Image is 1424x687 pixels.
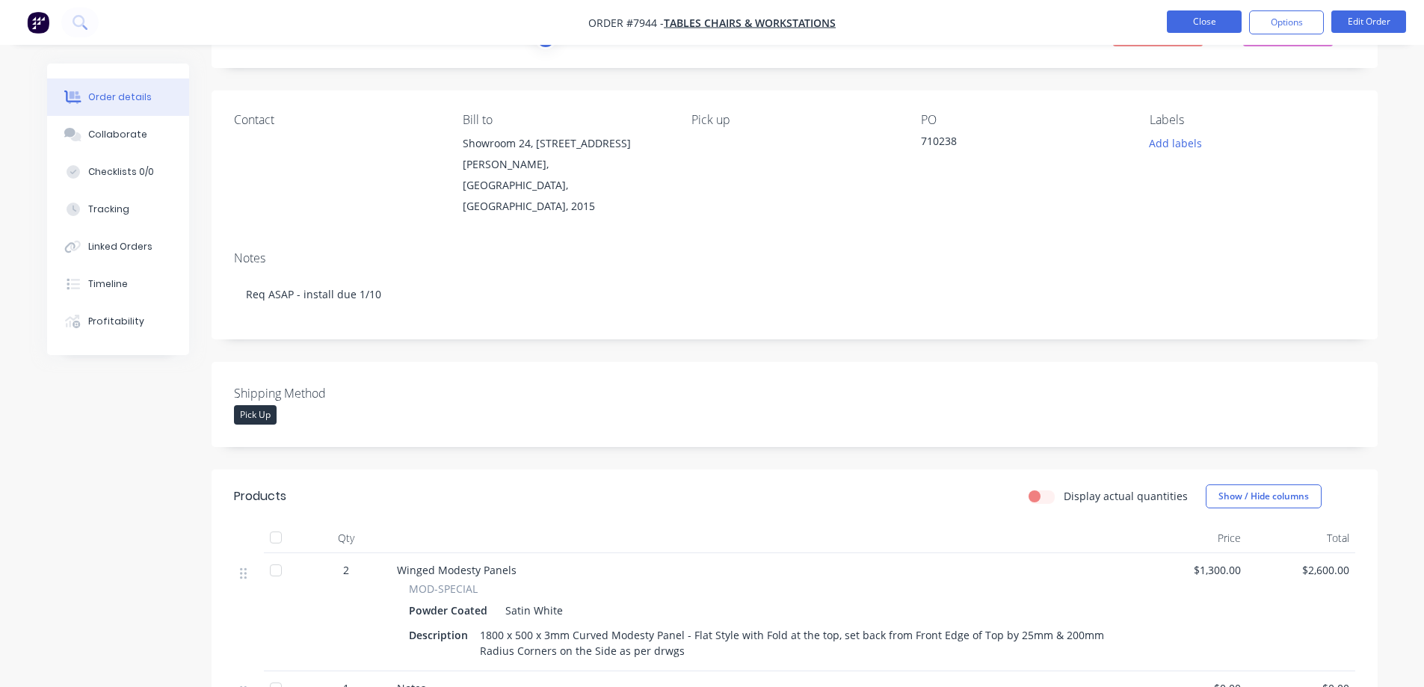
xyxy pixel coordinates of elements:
[47,228,189,265] button: Linked Orders
[1247,523,1355,553] div: Total
[88,277,128,291] div: Timeline
[47,265,189,303] button: Timeline
[1138,523,1247,553] div: Price
[234,487,286,505] div: Products
[47,116,189,153] button: Collaborate
[1249,10,1324,34] button: Options
[301,523,391,553] div: Qty
[1150,113,1354,127] div: Labels
[234,405,277,425] div: Pick Up
[463,133,668,217] div: Showroom 24, [STREET_ADDRESS][PERSON_NAME],[GEOGRAPHIC_DATA], [GEOGRAPHIC_DATA], 2015
[88,203,129,216] div: Tracking
[47,191,189,228] button: Tracking
[691,113,896,127] div: Pick up
[47,303,189,340] button: Profitability
[463,175,668,217] div: [GEOGRAPHIC_DATA], [GEOGRAPHIC_DATA], 2015
[921,113,1126,127] div: PO
[1141,133,1210,153] button: Add labels
[474,624,1121,662] div: 1800 x 500 x 3mm Curved Modesty Panel - Flat Style with Fold at the top, set back from Front Edge...
[397,563,517,577] span: Winged Modesty Panels
[88,315,144,328] div: Profitability
[47,78,189,116] button: Order details
[234,384,421,402] label: Shipping Method
[409,600,493,621] div: Powder Coated
[47,153,189,191] button: Checklists 0/0
[88,165,154,179] div: Checklists 0/0
[1167,10,1242,33] button: Close
[234,113,439,127] div: Contact
[463,133,668,175] div: Showroom 24, [STREET_ADDRESS][PERSON_NAME],
[664,16,836,30] a: Tables Chairs & Workstations
[499,600,563,621] div: Satin White
[88,90,152,104] div: Order details
[1253,562,1349,578] span: $2,600.00
[409,624,474,646] div: Description
[1144,562,1241,578] span: $1,300.00
[409,581,478,597] span: MOD-SPECIAL
[588,16,664,30] span: Order #7944 -
[88,128,147,141] div: Collaborate
[343,562,349,578] span: 2
[88,240,152,253] div: Linked Orders
[1331,10,1406,33] button: Edit Order
[1206,484,1322,508] button: Show / Hide columns
[921,133,1108,154] div: 710238
[234,251,1355,265] div: Notes
[27,11,49,34] img: Factory
[463,113,668,127] div: Bill to
[1064,488,1188,504] label: Display actual quantities
[234,271,1355,317] div: Req ASAP - install due 1/10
